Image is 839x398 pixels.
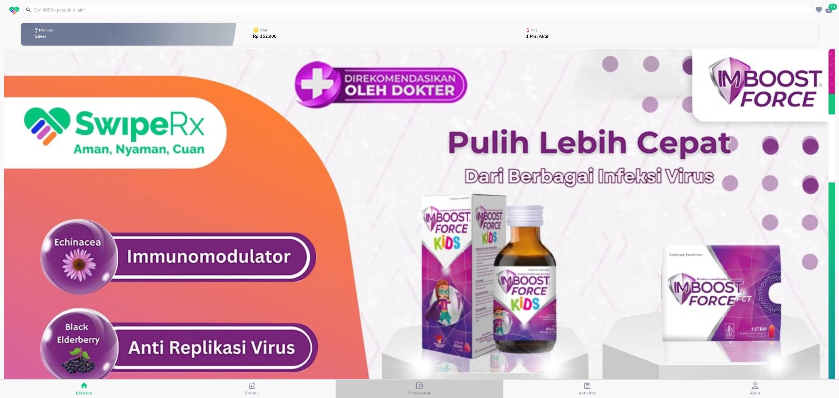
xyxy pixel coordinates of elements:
p: Misi [531,28,538,32]
button: Produk [168,380,336,398]
span: Akun [750,390,760,396]
p: Member [39,28,53,32]
input: Cari 4000+ produk di sini [33,7,812,13]
span: Pembayaran [408,390,432,396]
button: Aktivitas [503,380,671,398]
span: 10 [829,4,837,10]
span: Aktivitas [579,390,596,396]
span: Beranda [76,390,92,396]
span: Produk [245,390,259,396]
button: PoinRp 152.900 [236,21,507,47]
button: 10 [824,5,834,15]
p: Poin [260,28,268,32]
p: Silver [35,34,54,39]
p: 1 Misi Aktif [526,34,549,39]
p: Rp 152.900 [253,34,277,39]
button: MemberSilver [21,21,236,47]
img: logo_swiperx_s.bd005f3b.svg [9,7,19,15]
button: Misi1 Misi Aktif [507,21,818,47]
button: Akun [671,380,839,398]
button: Pembayaran [336,380,503,398]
